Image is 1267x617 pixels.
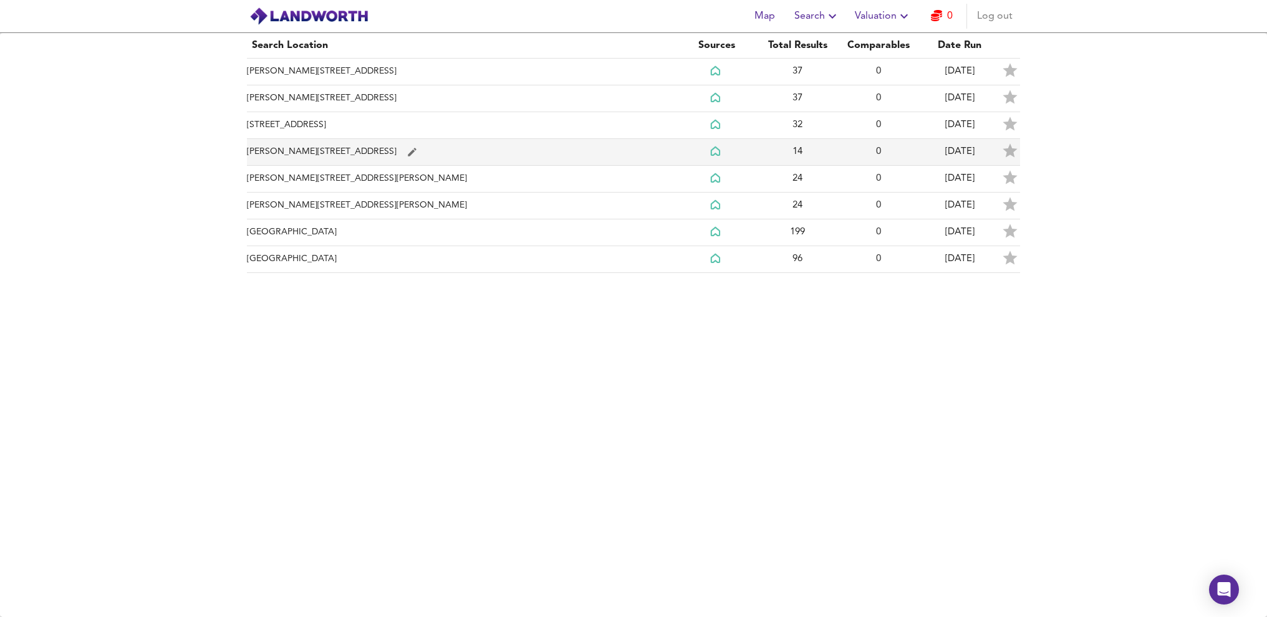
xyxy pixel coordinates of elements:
img: logo [249,7,369,26]
div: Sources [681,38,752,53]
td: [DATE] [919,193,1000,219]
td: 0 [838,85,919,112]
button: 0 [922,4,961,29]
th: Search Location [247,33,676,59]
td: [GEOGRAPHIC_DATA] [247,219,676,246]
td: [GEOGRAPHIC_DATA] [247,246,676,273]
img: Rightmove [710,146,723,158]
td: 96 [757,246,838,273]
button: Search [789,4,845,29]
td: 0 [838,166,919,193]
td: 0 [838,219,919,246]
td: 32 [757,112,838,139]
td: [DATE] [919,112,1000,139]
td: 37 [757,59,838,85]
img: Rightmove [710,173,723,184]
td: [STREET_ADDRESS] [247,112,676,139]
span: Search [794,7,840,25]
td: [DATE] [919,246,1000,273]
a: 0 [931,7,953,25]
div: Open Intercom Messenger [1209,575,1239,605]
td: 0 [838,112,919,139]
div: Comparables [843,38,914,53]
span: Valuation [855,7,912,25]
td: 14 [757,139,838,166]
button: Map [744,4,784,29]
img: Rightmove [710,226,723,238]
img: Rightmove [710,199,723,211]
td: [PERSON_NAME][STREET_ADDRESS] [247,85,676,112]
td: [PERSON_NAME][STREET_ADDRESS] [247,139,676,166]
td: [DATE] [919,85,1000,112]
img: Rightmove [710,65,723,77]
span: Log out [977,7,1013,25]
img: Rightmove [710,253,723,265]
button: Valuation [850,4,917,29]
button: Log out [972,4,1018,29]
td: [PERSON_NAME][STREET_ADDRESS][PERSON_NAME] [247,193,676,219]
td: 24 [757,166,838,193]
span: Map [749,7,779,25]
div: Total Results [762,38,833,53]
td: 0 [838,246,919,273]
td: 37 [757,85,838,112]
td: [DATE] [919,219,1000,246]
td: [DATE] [919,59,1000,85]
td: 24 [757,193,838,219]
table: simple table [234,33,1033,273]
td: [DATE] [919,166,1000,193]
td: 0 [838,59,919,85]
img: Rightmove [710,119,723,131]
td: 0 [838,139,919,166]
td: [PERSON_NAME][STREET_ADDRESS] [247,59,676,85]
td: [DATE] [919,139,1000,166]
td: 199 [757,219,838,246]
td: [PERSON_NAME][STREET_ADDRESS][PERSON_NAME] [247,166,676,193]
div: Date Run [924,38,995,53]
td: 0 [838,193,919,219]
img: Rightmove [710,92,723,104]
